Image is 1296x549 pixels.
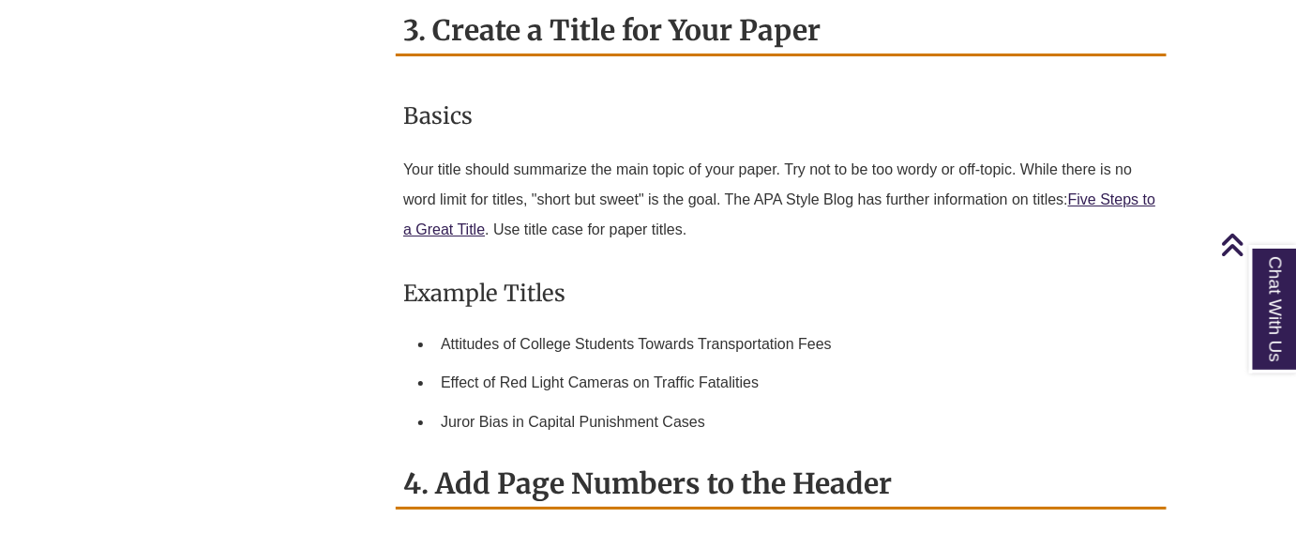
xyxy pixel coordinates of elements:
[396,460,1167,510] h2: 4. Add Page Numbers to the Header
[433,403,1159,442] li: Juror Bias in Capital Punishment Cases
[403,94,1159,138] h3: Basics
[433,363,1159,403] li: Effect of Red Light Cameras on Traffic Fatalities
[403,271,1159,315] h3: Example Titles
[433,325,1159,364] li: Attitudes of College Students Towards Transportation Fees
[1221,232,1291,257] a: Back to Top
[396,7,1167,56] h2: 3. Create a Title for Your Paper
[403,191,1155,237] a: Five Steps to a Great Title
[403,147,1159,252] p: Your title should summarize the main topic of your paper. Try not to be too wordy or off-topic. W...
